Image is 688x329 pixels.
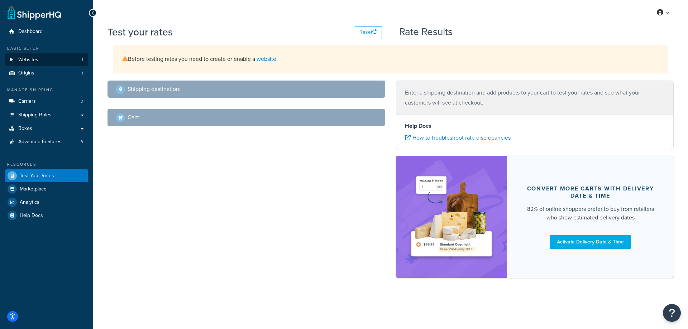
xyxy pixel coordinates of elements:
[257,55,276,63] a: website
[5,53,88,67] a: Websites1
[128,114,139,121] h2: Cart :
[20,186,47,192] span: Marketplace
[5,108,88,122] a: Shipping Rules
[5,122,88,135] a: Boxes
[524,185,656,199] div: Convert more carts with delivery date & time
[18,98,36,105] span: Carriers
[20,173,54,179] span: Test Your Rates
[5,95,88,108] a: Carriers3
[5,67,88,80] li: Origins
[663,304,681,322] button: Open Resource Center
[5,135,88,149] a: Advanced Features3
[550,235,631,249] a: Activate Delivery Date & Time
[18,57,38,63] span: Websites
[5,45,88,52] div: Basic Setup
[5,25,88,38] a: Dashboard
[20,199,39,205] span: Analytics
[407,166,496,267] img: feature-image-ddt-36eae7f7280da8017bfb280eaccd9c446f90b1fe08728e4019434db127062ab4.png
[5,196,88,209] a: Analytics
[113,45,668,73] div: Before testing rates you need to create or enable a .
[18,126,32,132] span: Boxes
[5,53,88,67] li: Websites
[18,70,34,76] span: Origins
[5,67,88,80] a: Origins1
[399,26,453,38] h2: Rate Results
[20,213,43,219] span: Help Docs
[5,95,88,108] li: Carriers
[5,135,88,149] li: Advanced Features
[5,169,88,182] a: Test Your Rates
[524,205,656,222] div: 82% of online shoppers prefer to buy from retailers who show estimated delivery dates
[81,98,83,105] span: 3
[355,26,382,38] button: Reset
[107,25,173,39] h1: Test your rates
[82,70,83,76] span: 1
[128,86,181,92] h2: Shipping destination :
[82,57,83,63] span: 1
[405,122,665,130] h4: Help Docs
[405,88,665,108] p: Enter a shipping destination and add products to your cart to test your rates and see what your c...
[5,209,88,222] a: Help Docs
[5,161,88,168] div: Resources
[18,139,62,145] span: Advanced Features
[405,134,511,142] a: How to troubleshoot rate discrepancies
[81,139,83,145] span: 3
[5,87,88,93] div: Manage Shipping
[5,183,88,195] a: Marketplace
[18,112,52,118] span: Shipping Rules
[18,29,43,35] span: Dashboard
